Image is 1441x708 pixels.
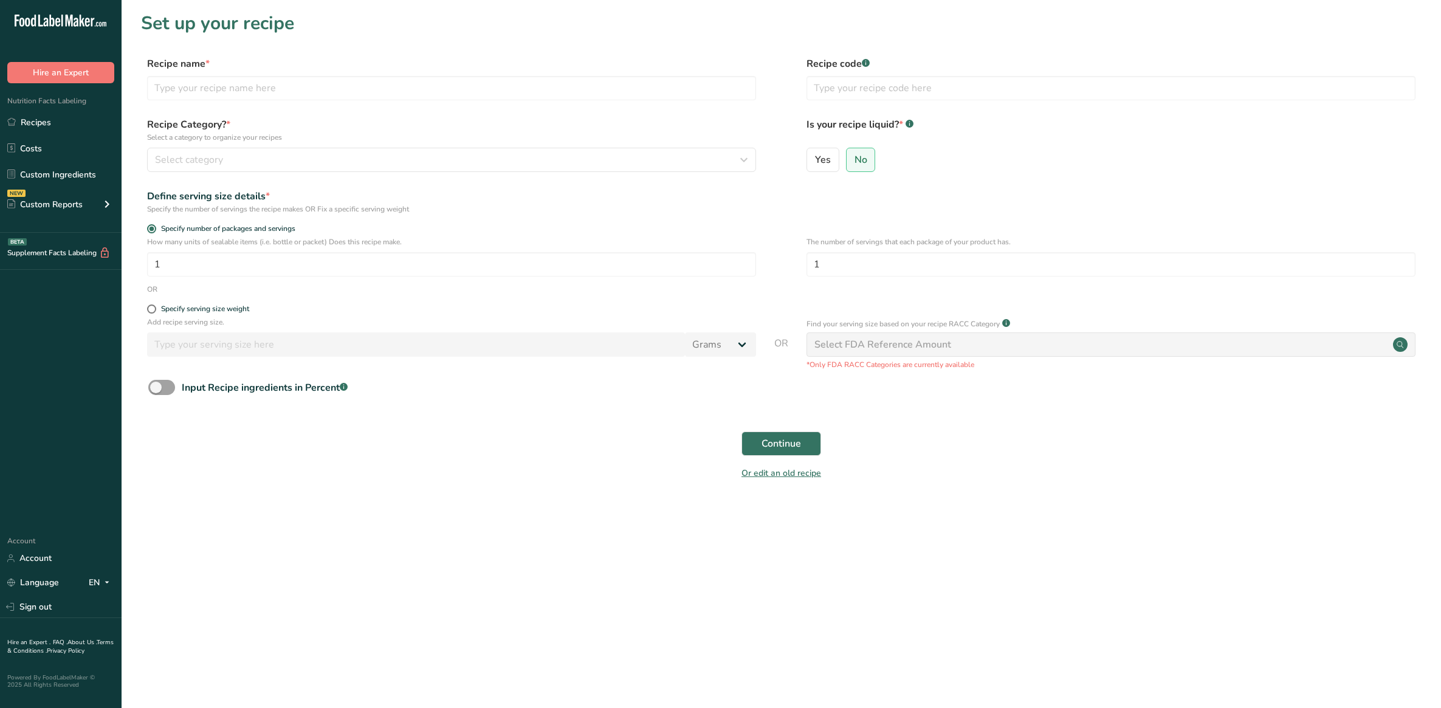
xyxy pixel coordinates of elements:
button: Hire an Expert [7,62,114,83]
label: Is your recipe liquid? [806,117,1415,143]
button: Continue [741,431,821,456]
span: No [855,154,867,166]
div: Select FDA Reference Amount [814,337,951,352]
div: BETA [8,238,27,246]
div: Specify the number of servings the recipe makes OR Fix a specific serving weight [147,204,756,215]
span: OR [774,336,788,370]
a: Language [7,572,59,593]
div: EN [89,576,114,590]
a: Privacy Policy [47,647,84,655]
span: Select category [155,153,223,167]
p: Select a category to organize your recipes [147,132,756,143]
div: OR [147,284,157,295]
a: Terms & Conditions . [7,638,114,655]
a: FAQ . [53,638,67,647]
p: How many units of sealable items (i.e. bottle or packet) Does this recipe make. [147,236,756,247]
h1: Set up your recipe [141,10,1422,37]
div: Custom Reports [7,198,83,211]
label: Recipe code [806,57,1415,71]
p: Add recipe serving size. [147,317,756,328]
a: About Us . [67,638,97,647]
p: *Only FDA RACC Categories are currently available [806,359,1415,370]
a: Or edit an old recipe [741,467,821,479]
div: Powered By FoodLabelMaker © 2025 All Rights Reserved [7,674,114,689]
span: Continue [762,436,801,451]
div: Input Recipe ingredients in Percent [182,380,348,395]
span: Specify number of packages and servings [156,224,295,233]
button: Select category [147,148,756,172]
span: Yes [815,154,831,166]
div: Define serving size details [147,189,756,204]
label: Recipe Category? [147,117,756,143]
input: Type your serving size here [147,332,685,357]
input: Type your recipe code here [806,76,1415,100]
a: Hire an Expert . [7,638,50,647]
div: Specify serving size weight [161,304,249,314]
p: The number of servings that each package of your product has. [806,236,1415,247]
div: NEW [7,190,26,197]
label: Recipe name [147,57,756,71]
p: Find your serving size based on your recipe RACC Category [806,318,1000,329]
input: Type your recipe name here [147,76,756,100]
